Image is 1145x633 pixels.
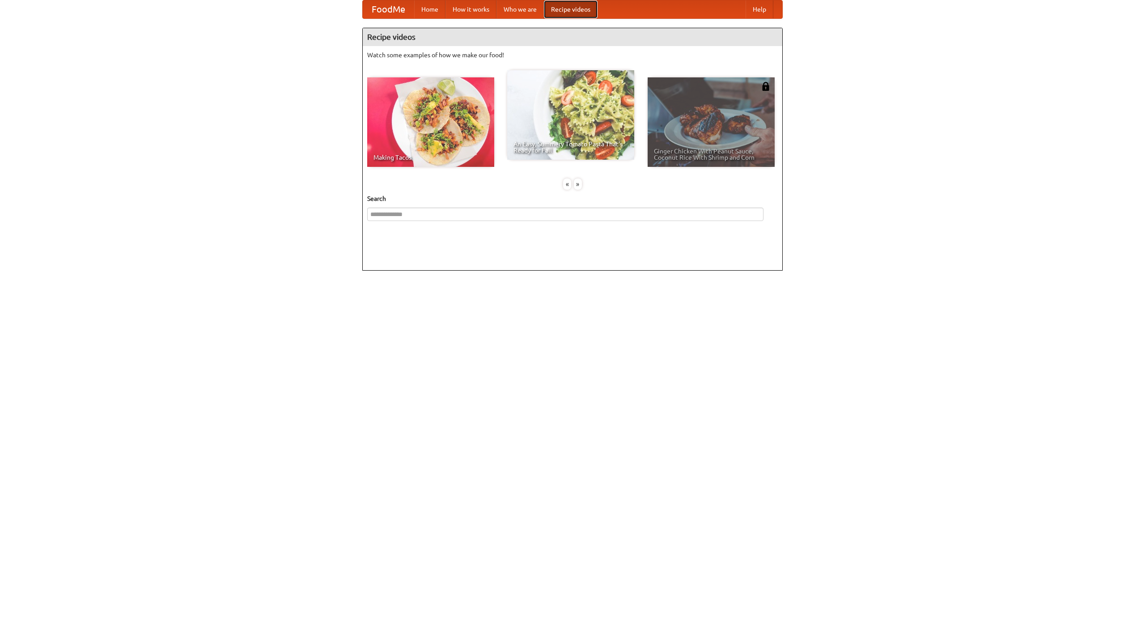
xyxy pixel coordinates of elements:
h4: Recipe videos [363,28,782,46]
div: » [574,178,582,190]
div: « [563,178,571,190]
a: How it works [445,0,496,18]
a: Help [746,0,773,18]
a: Recipe videos [544,0,598,18]
a: An Easy, Summery Tomato Pasta That's Ready for Fall [507,70,634,160]
a: Who we are [496,0,544,18]
a: Making Tacos [367,77,494,167]
h5: Search [367,194,778,203]
span: An Easy, Summery Tomato Pasta That's Ready for Fall [513,141,628,153]
span: Making Tacos [373,154,488,161]
a: Home [414,0,445,18]
a: FoodMe [363,0,414,18]
p: Watch some examples of how we make our food! [367,51,778,59]
img: 483408.png [761,82,770,91]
